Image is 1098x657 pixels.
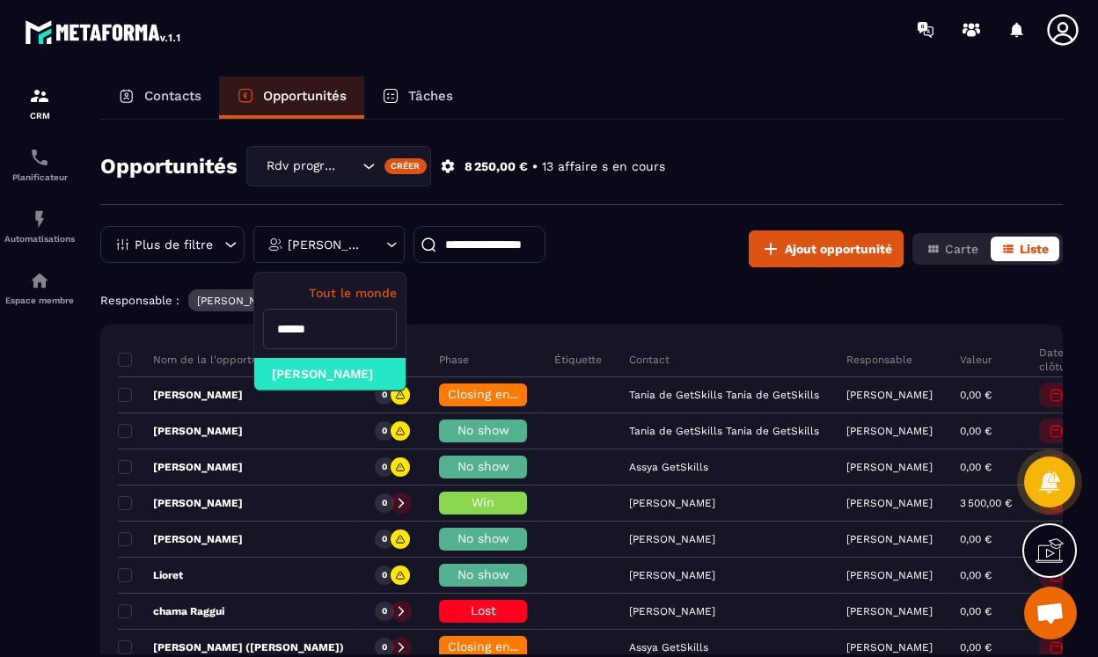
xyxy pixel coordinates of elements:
p: CRM [4,111,75,120]
a: schedulerschedulerPlanificateur [4,134,75,195]
p: [PERSON_NAME] [197,295,283,307]
p: [PERSON_NAME] [846,605,933,617]
p: [PERSON_NAME] [846,497,933,509]
p: • [532,158,538,175]
p: Contacts [144,88,201,104]
p: Responsable : [100,294,179,307]
a: formationformationCRM [4,72,75,134]
p: 0 [382,425,387,437]
button: Liste [991,237,1059,261]
p: Plus de filtre [135,238,213,251]
p: [PERSON_NAME] [118,496,243,510]
p: Lioret [118,568,183,582]
span: Carte [945,242,978,256]
li: [PERSON_NAME] [254,358,406,391]
p: Opportunités [263,88,347,104]
p: chama Raggui [118,604,224,618]
span: Liste [1020,242,1049,256]
p: 0,00 € [960,389,992,401]
img: automations [29,208,50,230]
div: Search for option [246,146,431,186]
a: Opportunités [219,77,364,119]
p: 13 affaire s en cours [542,158,665,175]
a: Contacts [100,77,219,119]
p: [PERSON_NAME] [846,389,933,401]
p: Tâches [408,88,453,104]
span: Ajout opportunité [785,240,892,258]
p: [PERSON_NAME] [118,424,243,438]
img: scheduler [29,147,50,168]
img: automations [29,270,50,291]
img: logo [25,16,183,47]
input: Search for option [340,157,358,176]
p: 0 [382,533,387,545]
p: Automatisations [4,234,75,244]
p: Espace membre [4,296,75,305]
p: 0 [382,569,387,581]
span: No show [457,567,509,581]
p: 0 [382,497,387,509]
p: [PERSON_NAME] [846,569,933,581]
p: [PERSON_NAME] [118,460,243,474]
p: 0,00 € [960,461,992,473]
p: 3 500,00 € [960,497,1012,509]
p: [PERSON_NAME] [846,461,933,473]
span: No show [457,423,509,437]
p: 0 [382,641,387,653]
button: Ajout opportunité [749,230,904,267]
p: [PERSON_NAME] [118,532,243,546]
img: formation [29,85,50,106]
p: 0 [382,389,387,401]
a: automationsautomationsAutomatisations [4,195,75,257]
p: Valeur [960,353,992,367]
p: [PERSON_NAME] [846,533,933,545]
p: [PERSON_NAME] [288,238,366,251]
span: Win [472,495,494,509]
span: No show [457,459,509,473]
p: 0 [382,461,387,473]
h2: Opportunités [100,149,238,184]
a: Tâches [364,77,471,119]
button: Carte [916,237,989,261]
span: Lost [471,603,496,617]
p: Nom de la l'opportunité [118,353,277,367]
p: [PERSON_NAME] ([PERSON_NAME]) [118,640,344,654]
p: 8 250,00 € [465,158,528,175]
span: Closing en cours [448,639,548,653]
p: 0,00 € [960,425,992,437]
p: Contact [629,353,670,367]
p: 0,00 € [960,641,992,653]
p: [PERSON_NAME] [846,641,933,653]
p: Étiquette [554,353,602,367]
span: Closing en cours [448,387,548,401]
div: Créer [384,158,428,174]
p: [PERSON_NAME] [118,388,243,402]
span: No show [457,531,509,545]
p: Responsable [846,353,912,367]
p: 0,00 € [960,533,992,545]
p: 0,00 € [960,605,992,617]
p: Phase [439,353,469,367]
a: Ouvrir le chat [1024,587,1077,639]
p: Planificateur [4,172,75,182]
p: 0,00 € [960,569,992,581]
a: automationsautomationsEspace membre [4,257,75,318]
span: Rdv programmé [262,157,340,176]
p: Tout le monde [263,286,397,300]
p: [PERSON_NAME] [846,425,933,437]
p: 0 [382,605,387,617]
